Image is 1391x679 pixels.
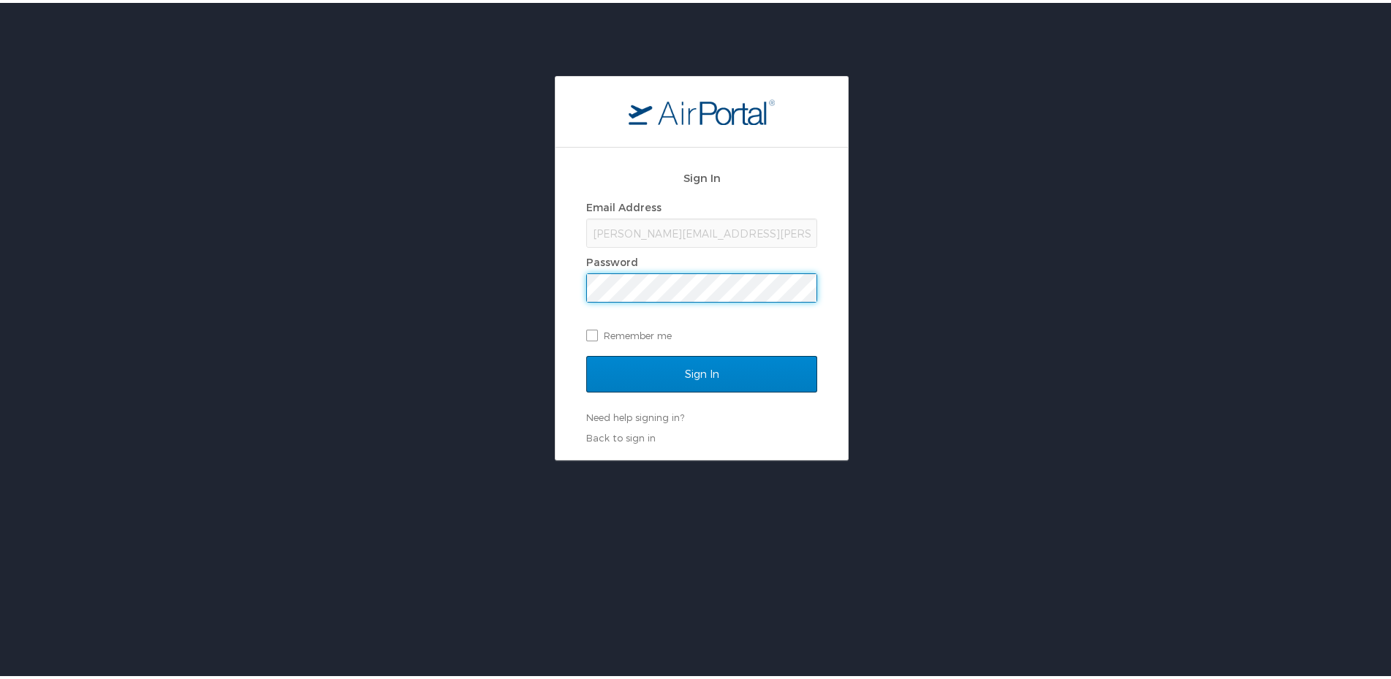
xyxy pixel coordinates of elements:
label: Remember me [586,322,817,344]
a: Back to sign in [586,429,656,441]
h2: Sign In [586,167,817,183]
label: Email Address [586,198,662,210]
label: Password [586,253,638,265]
img: logo [629,96,775,122]
input: Sign In [586,353,817,390]
a: Need help signing in? [586,409,684,420]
